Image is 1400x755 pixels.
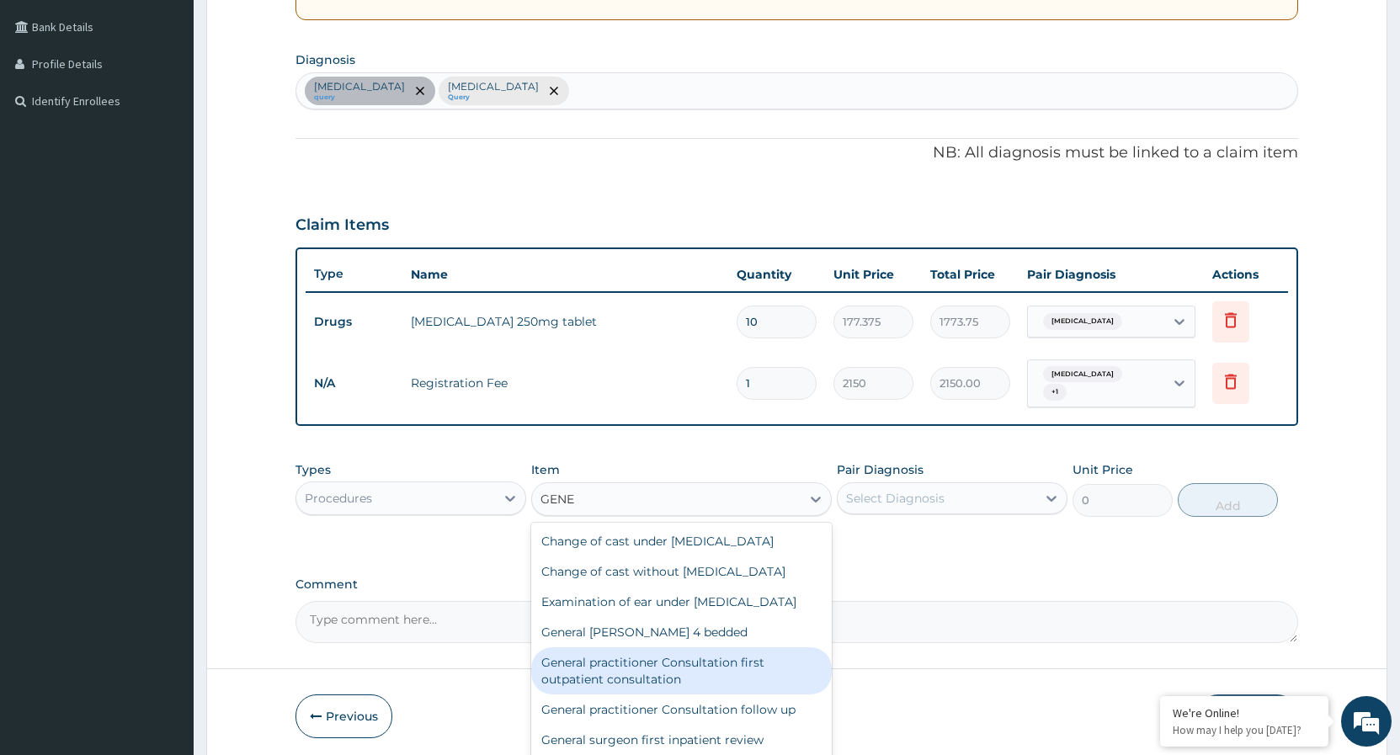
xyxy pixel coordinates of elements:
div: General practitioner Consultation follow up [531,694,832,725]
span: [MEDICAL_DATA] [1043,366,1122,383]
th: Pair Diagnosis [1019,258,1204,291]
button: Previous [295,694,392,738]
p: NB: All diagnosis must be linked to a claim item [295,142,1298,164]
p: [MEDICAL_DATA] [314,80,405,93]
div: Chat with us now [88,94,283,116]
label: Pair Diagnosis [837,461,924,478]
div: Change of cast without [MEDICAL_DATA] [531,556,832,587]
label: Types [295,463,331,477]
div: Minimize live chat window [276,8,317,49]
div: General surgeon first inpatient review [531,725,832,755]
small: Query [448,93,539,102]
th: Type [306,258,402,290]
img: d_794563401_company_1708531726252_794563401 [31,84,68,126]
h3: Claim Items [295,216,389,235]
span: remove selection option [546,83,562,98]
label: Unit Price [1073,461,1133,478]
td: [MEDICAL_DATA] 250mg tablet [402,305,728,338]
span: remove selection option [413,83,428,98]
div: General practitioner Consultation first outpatient consultation [531,647,832,694]
th: Quantity [728,258,825,291]
p: How may I help you today? [1173,723,1316,737]
p: [MEDICAL_DATA] [448,80,539,93]
th: Name [402,258,728,291]
textarea: Type your message and hit 'Enter' [8,460,321,518]
div: Select Diagnosis [846,490,945,507]
td: N/A [306,368,402,399]
label: Item [531,461,560,478]
button: Add [1178,483,1278,517]
button: Submit [1197,694,1298,738]
label: Comment [295,577,1298,592]
span: We're online! [98,212,232,382]
small: query [314,93,405,102]
span: + 1 [1043,384,1067,401]
th: Unit Price [825,258,922,291]
div: We're Online! [1173,705,1316,720]
span: [MEDICAL_DATA] [1043,313,1122,330]
th: Total Price [922,258,1019,291]
label: Diagnosis [295,51,355,68]
div: Procedures [305,490,372,507]
th: Actions [1204,258,1288,291]
td: Registration Fee [402,366,728,400]
td: Drugs [306,306,402,338]
div: Examination of ear under [MEDICAL_DATA] [531,587,832,617]
div: General [PERSON_NAME] 4 bedded [531,617,832,647]
div: Change of cast under [MEDICAL_DATA] [531,526,832,556]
